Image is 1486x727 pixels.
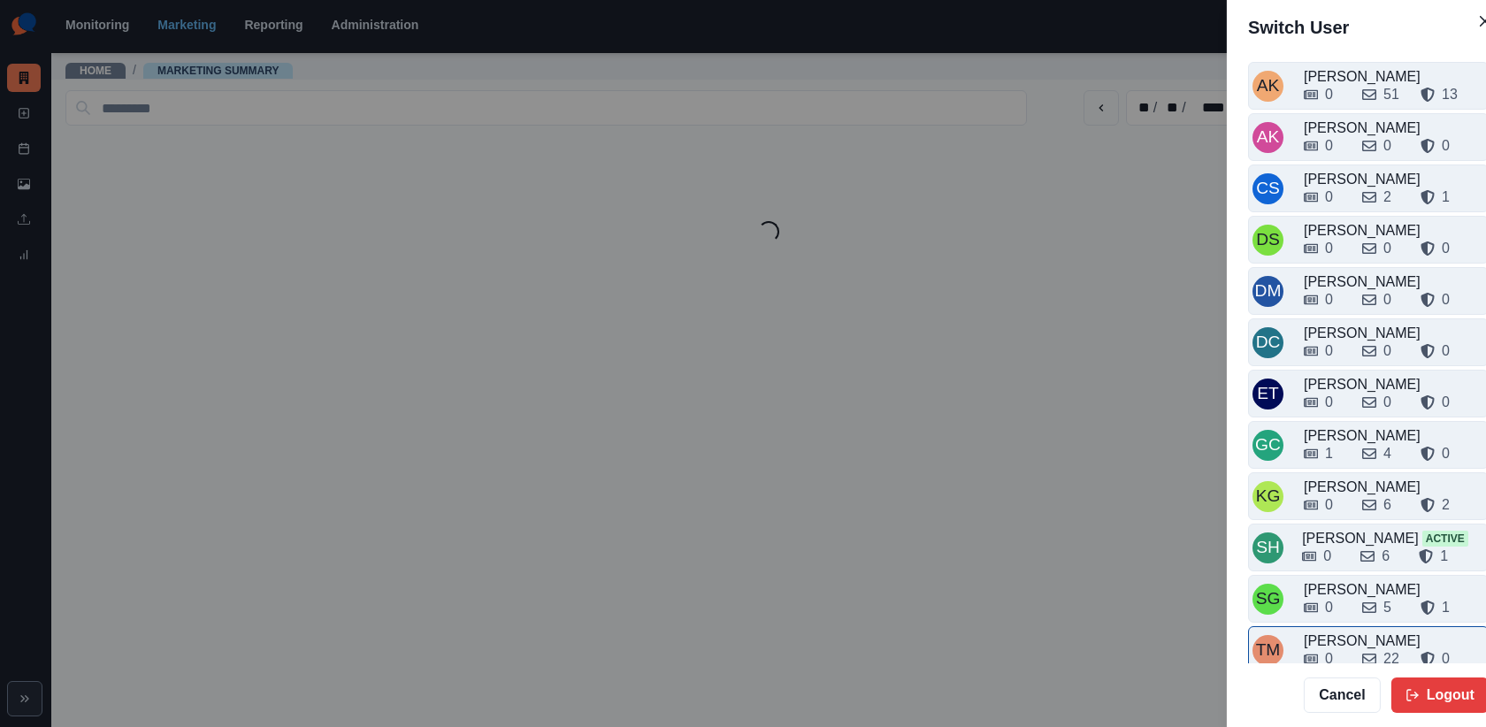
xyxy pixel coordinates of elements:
div: 0 [1442,392,1450,413]
div: 1 [1440,546,1448,567]
div: [PERSON_NAME] [1302,528,1484,549]
div: 0 [1383,238,1391,259]
div: 0 [1323,546,1331,567]
div: Crizalyn Servida [1256,167,1280,210]
div: [PERSON_NAME] [1304,425,1484,447]
div: 0 [1442,238,1450,259]
div: 0 [1325,648,1333,670]
div: 2 [1383,187,1391,208]
div: Sarah Gleason [1256,578,1281,620]
div: David Colangelo [1256,321,1281,363]
div: 6 [1382,546,1390,567]
div: 0 [1325,84,1333,105]
div: 0 [1325,238,1333,259]
div: 0 [1325,341,1333,362]
div: 0 [1442,648,1450,670]
div: [PERSON_NAME] [1304,323,1484,344]
div: [PERSON_NAME] [1304,579,1484,601]
div: Alicia Kalogeropoulos [1257,116,1280,158]
div: [PERSON_NAME] [1304,272,1484,293]
div: Dakota Saunders [1256,218,1280,261]
div: 1 [1442,597,1450,618]
div: [PERSON_NAME] [1304,118,1484,139]
div: Gizelle Carlos [1255,424,1281,466]
div: 1 [1325,443,1333,464]
div: 0 [1383,135,1391,157]
div: Darwin Manalo [1254,270,1281,312]
div: 0 [1325,187,1333,208]
div: 4 [1383,443,1391,464]
div: 0 [1383,392,1391,413]
div: 0 [1442,341,1450,362]
div: 51 [1383,84,1399,105]
div: 0 [1325,135,1333,157]
div: 22 [1383,648,1399,670]
div: Tony Manalo [1256,629,1281,671]
div: 0 [1442,443,1450,464]
div: Emily Tanedo [1257,372,1279,415]
div: 13 [1442,84,1458,105]
div: [PERSON_NAME] [1304,169,1484,190]
div: 2 [1442,494,1450,516]
div: 0 [1442,135,1450,157]
div: 5 [1383,597,1391,618]
div: [PERSON_NAME] [1304,631,1484,652]
div: [PERSON_NAME] [1304,220,1484,241]
div: 0 [1325,392,1333,413]
div: [PERSON_NAME] [1304,477,1484,498]
div: Alex Kalogeropoulos [1257,65,1280,107]
div: [PERSON_NAME] [1304,66,1484,88]
div: 0 [1325,289,1333,310]
span: Active [1422,531,1468,547]
div: 0 [1442,289,1450,310]
div: Katrina Gallardo [1256,475,1281,517]
button: Cancel [1304,677,1380,713]
div: Sara Haas [1256,526,1280,569]
div: [PERSON_NAME] [1304,374,1484,395]
div: 1 [1442,187,1450,208]
div: 0 [1325,494,1333,516]
div: 0 [1325,597,1333,618]
div: 0 [1383,341,1391,362]
div: 0 [1383,289,1391,310]
div: 6 [1383,494,1391,516]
